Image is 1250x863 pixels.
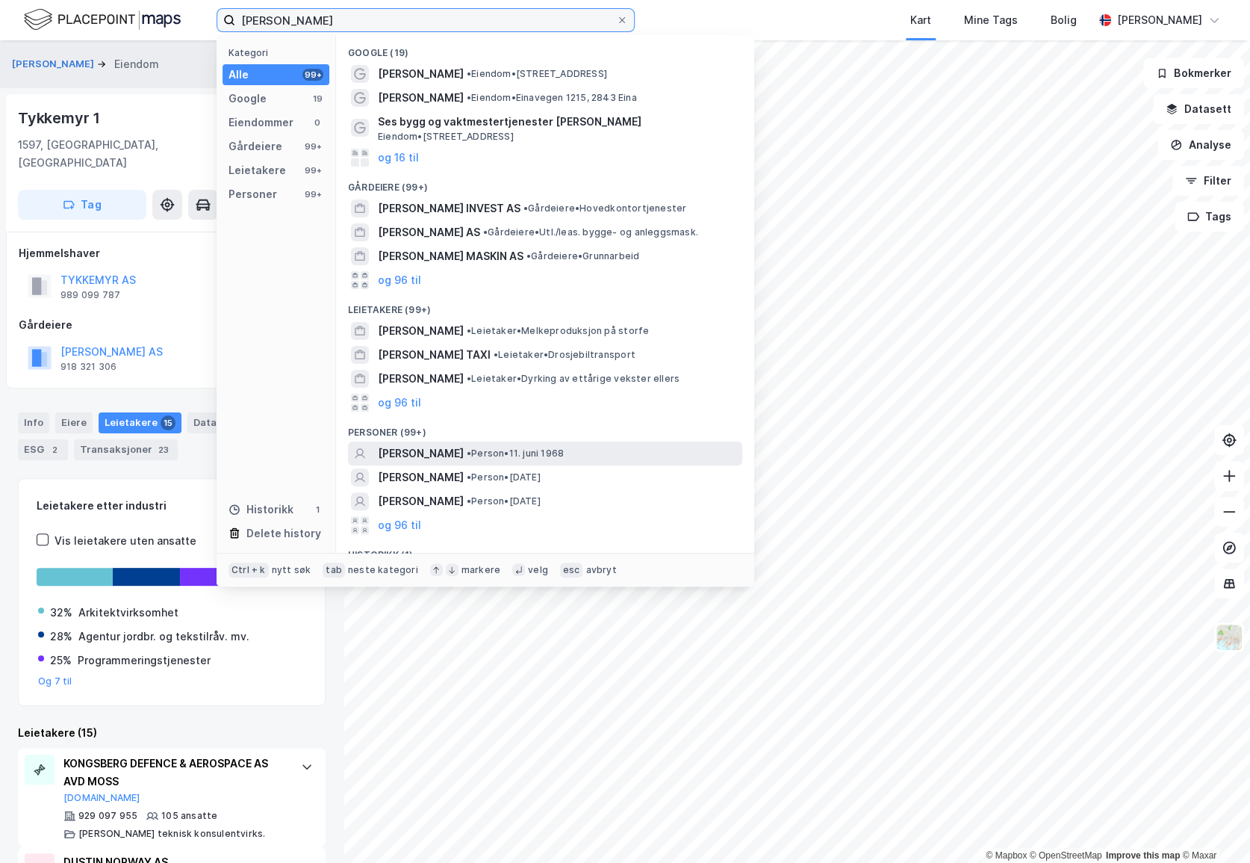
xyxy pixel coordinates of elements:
[467,495,541,507] span: Person • [DATE]
[378,271,421,289] button: og 96 til
[37,497,307,515] div: Leietakere etter industri
[12,57,97,72] button: [PERSON_NAME]
[378,199,520,217] span: [PERSON_NAME] INVEST AS
[523,202,686,214] span: Gårdeiere • Hovedkontortjenester
[323,563,345,578] div: tab
[74,439,178,460] div: Transaksjoner
[467,448,564,460] span: Person • 11. juni 1968
[378,445,464,463] span: [PERSON_NAME]
[63,755,286,791] div: KONGSBERG DEFENCE & AEROSPACE AS AVD MOSS
[18,136,257,172] div: 1597, [GEOGRAPHIC_DATA], [GEOGRAPHIC_DATA]
[18,412,49,433] div: Info
[187,412,261,433] div: Datasett
[378,492,464,510] span: [PERSON_NAME]
[378,149,419,167] button: og 16 til
[378,223,480,241] span: [PERSON_NAME] AS
[964,11,1018,29] div: Mine Tags
[272,564,311,576] div: nytt søk
[60,289,120,301] div: 989 099 787
[78,604,178,622] div: Arkitektvirksomhet
[526,250,639,262] span: Gårdeiere • Grunnarbeid
[50,628,72,646] div: 28%
[161,810,217,822] div: 105 ansatte
[494,349,498,360] span: •
[38,675,72,687] button: Og 7 til
[378,131,514,143] span: Eiendom • [STREET_ADDRESS]
[1153,94,1244,124] button: Datasett
[467,68,607,80] span: Eiendom • [STREET_ADDRESS]
[1172,166,1244,196] button: Filter
[228,47,329,58] div: Kategori
[1175,202,1244,232] button: Tags
[78,652,211,669] div: Programmeringstjenester
[1030,850,1102,861] a: OpenStreetMap
[161,415,175,430] div: 15
[378,394,421,412] button: og 96 til
[560,563,583,578] div: esc
[483,226,698,238] span: Gårdeiere • Utl./leas. bygge- og anleggsmask.
[47,442,62,457] div: 2
[228,66,249,84] div: Alle
[24,7,181,33] img: logo.f888ab2527a4732fd821a326f86c7f29.svg
[55,412,93,433] div: Eiere
[467,68,471,79] span: •
[336,415,754,442] div: Personer (99+)
[467,92,637,104] span: Eiendom • Einavegen 1215, 2843 Eina
[63,792,140,804] button: [DOMAIN_NAME]
[467,495,471,507] span: •
[378,346,491,364] span: [PERSON_NAME] TAXI
[378,516,421,534] button: og 96 til
[467,448,471,459] span: •
[1117,11,1202,29] div: [PERSON_NAME]
[1215,623,1243,652] img: Z
[336,292,754,319] div: Leietakere (99+)
[78,828,265,840] div: [PERSON_NAME] teknisk konsulentvirks.
[18,439,68,460] div: ESG
[378,65,464,83] span: [PERSON_NAME]
[1157,130,1244,160] button: Analyse
[528,564,548,576] div: velg
[302,140,323,152] div: 99+
[302,164,323,176] div: 99+
[336,35,754,62] div: Google (19)
[228,114,293,132] div: Eiendommer
[18,724,326,742] div: Leietakere (15)
[467,325,649,337] span: Leietaker • Melkeproduksjon på storfe
[311,93,323,105] div: 19
[246,525,321,542] div: Delete history
[228,90,267,108] div: Google
[1106,850,1180,861] a: Improve this map
[114,55,159,73] div: Eiendom
[483,226,488,238] span: •
[378,247,523,265] span: [PERSON_NAME] MASKIN AS
[467,373,680,385] span: Leietaker • Dyrking av ettårige vekster ellers
[302,188,323,200] div: 99+
[60,361,116,373] div: 918 321 306
[311,117,323,129] div: 0
[494,349,635,361] span: Leietaker • Drosjebiltransport
[228,161,286,179] div: Leietakere
[467,471,541,483] span: Person • [DATE]
[378,370,464,388] span: [PERSON_NAME]
[378,468,464,486] span: [PERSON_NAME]
[78,810,137,822] div: 929 097 955
[523,202,528,214] span: •
[585,564,616,576] div: avbryt
[336,170,754,197] div: Gårdeiere (99+)
[99,412,181,433] div: Leietakere
[1051,11,1077,29] div: Bolig
[461,564,500,576] div: markere
[18,106,103,130] div: Tykkemyr 1
[78,628,249,646] div: Agentur jordbr. og tekstilråv. mv.
[467,471,471,483] span: •
[378,113,736,131] span: Ses bygg og vaktmestertjenester [PERSON_NAME]
[348,564,418,576] div: neste kategori
[228,563,269,578] div: Ctrl + k
[1175,791,1250,863] iframe: Chat Widget
[1143,58,1244,88] button: Bokmerker
[18,190,146,220] button: Tag
[467,92,471,103] span: •
[302,69,323,81] div: 99+
[228,185,277,203] div: Personer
